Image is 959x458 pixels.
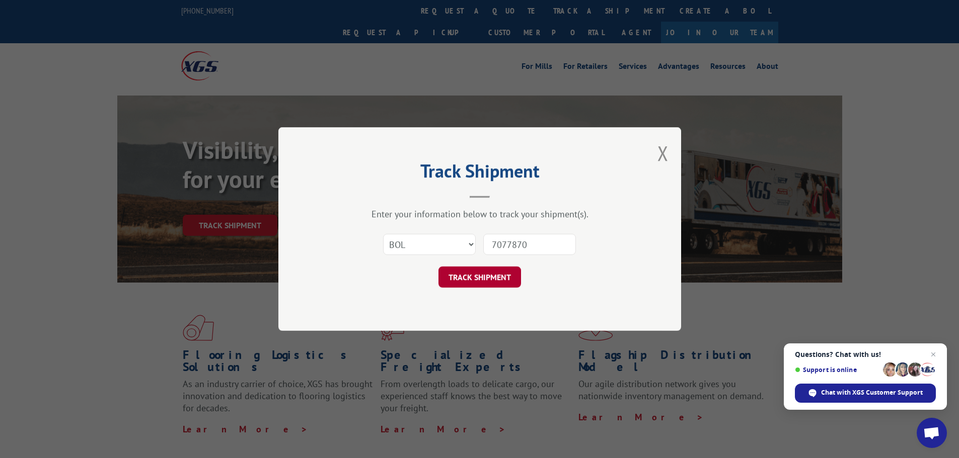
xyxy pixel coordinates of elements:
h2: Track Shipment [329,164,631,183]
div: Open chat [917,418,947,448]
input: Number(s) [483,234,576,255]
span: Close chat [927,348,939,360]
button: Close modal [657,140,669,166]
div: Enter your information below to track your shipment(s). [329,208,631,220]
span: Questions? Chat with us! [795,350,936,358]
span: Chat with XGS Customer Support [821,388,923,397]
button: TRACK SHIPMENT [438,266,521,288]
div: Chat with XGS Customer Support [795,384,936,403]
span: Support is online [795,366,879,374]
